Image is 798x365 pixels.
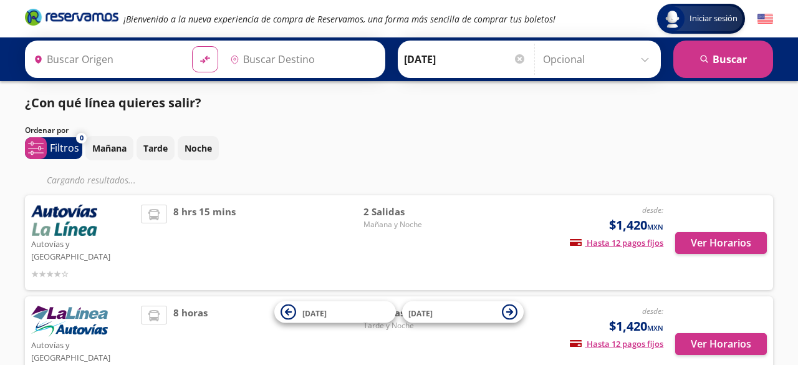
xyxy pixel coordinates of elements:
[757,11,773,27] button: English
[29,44,182,75] input: Buscar Origen
[543,44,655,75] input: Opcional
[178,136,219,160] button: Noche
[25,94,201,112] p: ¿Con qué línea quieres salir?
[85,136,133,160] button: Mañana
[31,205,97,236] img: Autovías y La Línea
[363,205,451,219] span: 2 Salidas
[675,333,767,355] button: Ver Horarios
[123,13,555,25] em: ¡Bienvenido a la nueva experiencia de compra de Reservamos, una forma más sencilla de comprar tus...
[404,44,526,75] input: Elegir Fecha
[302,308,327,318] span: [DATE]
[92,142,127,155] p: Mañana
[25,7,118,26] i: Brand Logo
[173,205,236,281] span: 8 hrs 15 mins
[363,219,451,230] span: Mañana y Noche
[685,12,743,25] span: Iniciar sesión
[25,137,82,159] button: 0Filtros
[673,41,773,78] button: Buscar
[31,337,135,364] p: Autovías y [GEOGRAPHIC_DATA]
[363,320,451,331] span: Tarde y Noche
[570,338,663,349] span: Hasta 12 pagos fijos
[137,136,175,160] button: Tarde
[50,140,79,155] p: Filtros
[225,44,378,75] input: Buscar Destino
[609,216,663,235] span: $1,420
[274,301,396,323] button: [DATE]
[80,133,84,144] span: 0
[609,317,663,336] span: $1,420
[31,236,135,263] p: Autovías y [GEOGRAPHIC_DATA]
[47,174,136,186] em: Cargando resultados ...
[143,142,168,155] p: Tarde
[642,306,663,316] em: desde:
[31,306,108,337] img: Autovías y La Línea
[647,323,663,333] small: MXN
[647,222,663,231] small: MXN
[675,232,767,254] button: Ver Horarios
[570,237,663,248] span: Hasta 12 pagos fijos
[25,125,69,136] p: Ordenar por
[642,205,663,215] em: desde:
[25,7,118,30] a: Brand Logo
[402,301,524,323] button: [DATE]
[185,142,212,155] p: Noche
[408,308,433,318] span: [DATE]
